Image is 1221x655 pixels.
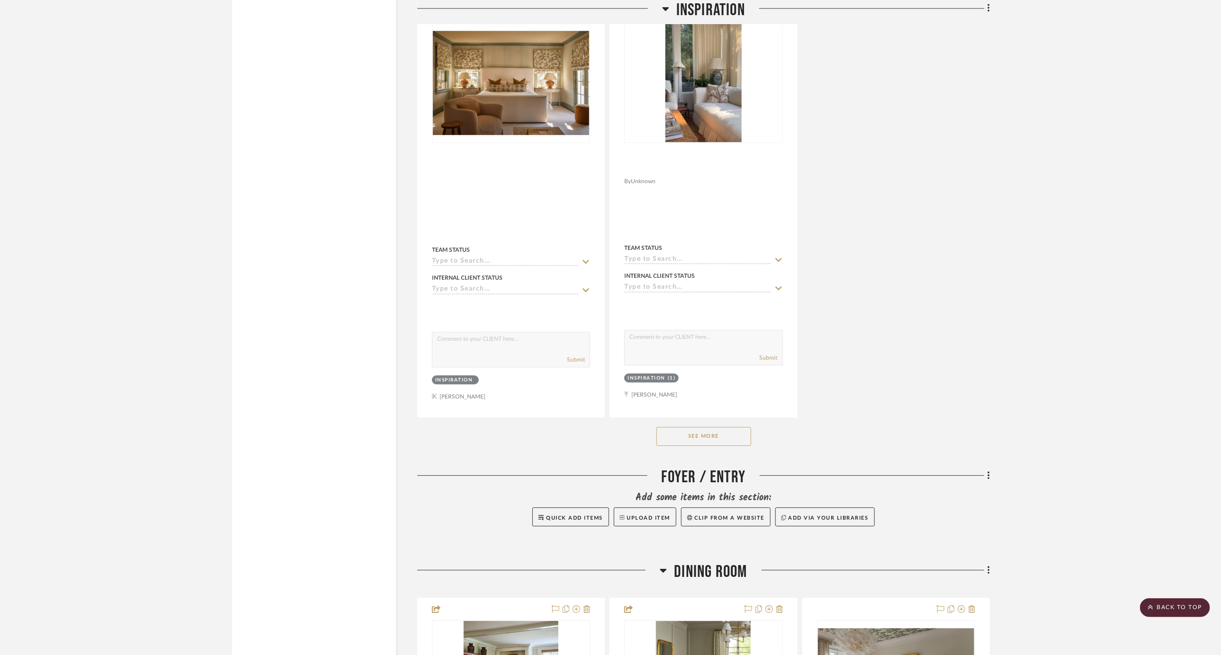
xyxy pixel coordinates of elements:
span: Dining Room [674,562,747,582]
div: Inspiration [435,377,473,384]
span: Quick Add Items [546,515,603,521]
div: Internal Client Status [432,274,503,282]
scroll-to-top-button: BACK TO TOP [1140,598,1210,617]
button: Add via your libraries [775,507,875,526]
div: Internal Client Status [624,272,695,280]
div: Inspiration [628,375,665,382]
input: Type to Search… [432,285,579,294]
button: See More [656,427,751,446]
span: Unknown [631,177,655,186]
button: Upload Item [614,507,676,526]
span: By [624,177,631,186]
button: Submit [760,354,778,362]
input: Type to Search… [624,256,771,265]
img: null [433,31,589,135]
button: Clip from a website [681,507,771,526]
div: (1) [668,375,676,382]
div: Team Status [432,246,470,254]
input: Type to Search… [432,257,579,266]
input: Type to Search… [624,283,771,292]
button: Quick Add Items [532,507,609,526]
div: Add some items in this section: [417,491,990,505]
div: Team Status [624,244,662,252]
button: Submit [567,355,585,364]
